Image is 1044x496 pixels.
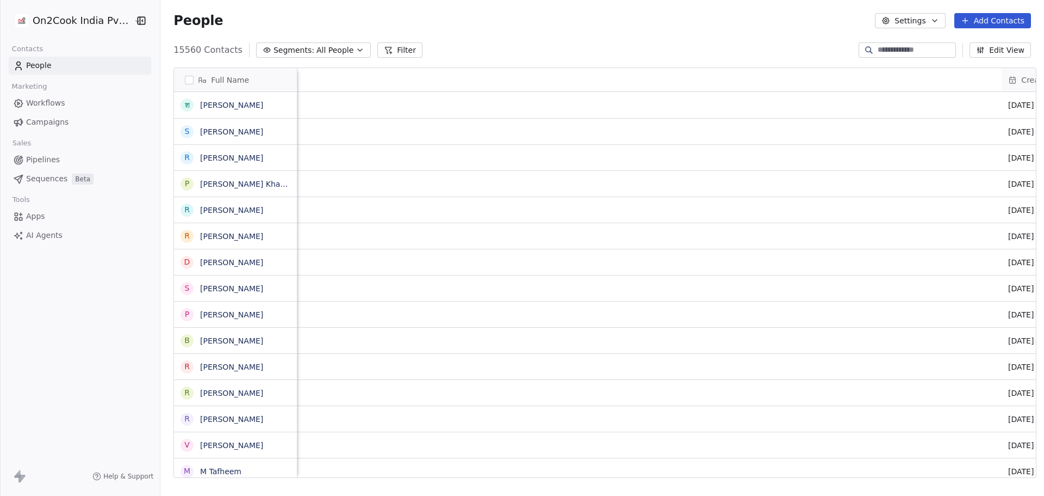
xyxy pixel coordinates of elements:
[8,192,34,208] span: Tools
[954,13,1031,28] button: Add Contacts
[174,92,297,479] div: grid
[13,11,127,30] button: On2Cook India Pvt. Ltd.
[200,127,263,136] a: [PERSON_NAME]
[200,258,263,267] a: [PERSON_NAME]
[184,230,190,242] div: R
[200,180,293,188] a: [PERSON_NAME] Kharvb
[185,178,189,189] div: P
[200,363,263,371] a: [PERSON_NAME]
[316,45,353,56] span: All People
[92,472,153,481] a: Help & Support
[185,283,190,294] div: S
[970,42,1031,58] button: Edit View
[33,14,131,28] span: On2Cook India Pvt. Ltd.
[184,466,190,477] div: M
[185,439,190,451] div: V
[26,97,65,109] span: Workflows
[200,441,263,450] a: [PERSON_NAME]
[200,415,263,424] a: [PERSON_NAME]
[200,467,241,476] a: M Tafheem
[7,41,48,57] span: Contacts
[26,173,67,185] span: Sequences
[103,472,153,481] span: Help & Support
[9,207,151,225] a: Apps
[200,336,263,345] a: [PERSON_NAME]
[185,126,190,137] div: S
[184,413,190,425] div: R
[26,60,52,71] span: People
[9,94,151,112] a: Workflows
[8,135,36,151] span: Sales
[9,113,151,131] a: Campaigns
[26,230,63,241] span: AI Agents
[184,361,190,372] div: R
[9,57,151,75] a: People
[200,154,263,162] a: [PERSON_NAME]
[211,75,249,85] span: Full Name
[377,42,422,58] button: Filter
[184,387,190,399] div: R
[184,204,190,216] div: R
[200,284,263,293] a: [PERSON_NAME]
[9,226,151,244] a: AI Agents
[185,100,190,111] div: श
[26,154,60,166] span: Pipelines
[274,45,314,56] span: Segments:
[875,13,945,28] button: Settings
[15,14,28,27] img: on2cook%20logo-04%20copy.jpg
[184,152,190,163] div: R
[26,117,69,128] span: Campaigns
[185,309,189,320] div: P
[185,335,190,346] div: b
[200,101,263,109] a: [PERSON_NAME]
[174,68,297,91] div: Full Name
[200,232,263,241] a: [PERSON_NAME]
[173,13,223,29] span: People
[72,174,94,185] span: Beta
[173,44,243,57] span: 15560 Contacts
[9,151,151,169] a: Pipelines
[200,206,263,215] a: [PERSON_NAME]
[184,256,190,268] div: D
[7,78,52,95] span: Marketing
[200,389,263,397] a: [PERSON_NAME]
[9,170,151,188] a: SequencesBeta
[26,211,45,222] span: Apps
[200,310,263,319] a: [PERSON_NAME]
